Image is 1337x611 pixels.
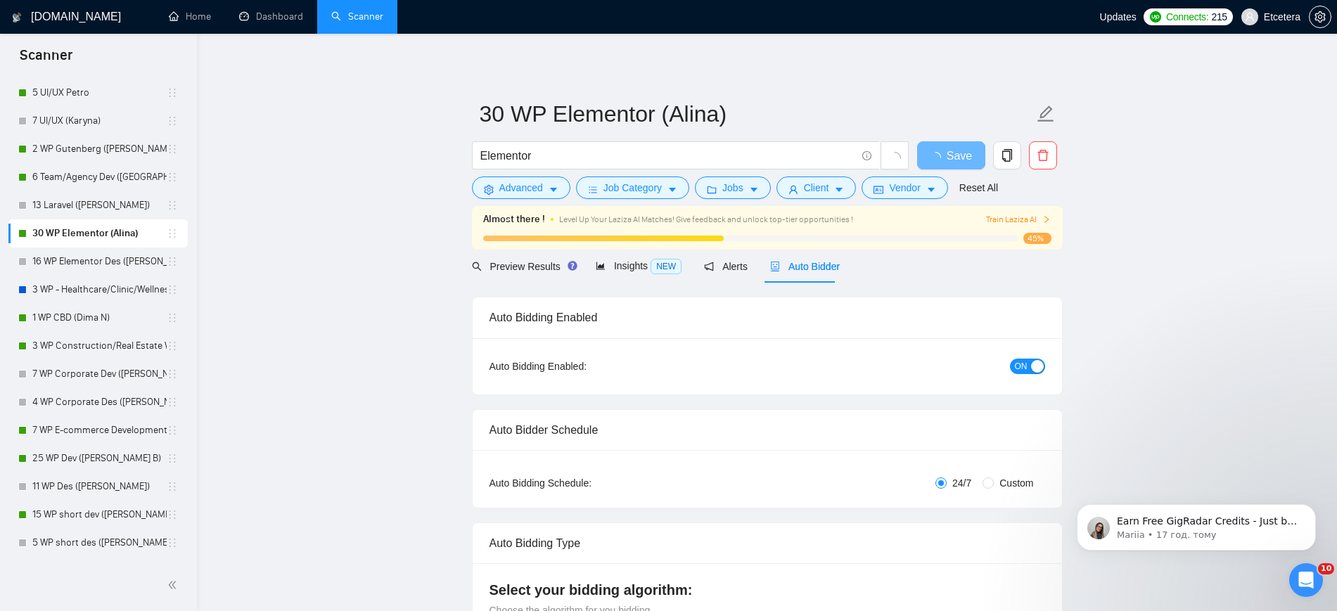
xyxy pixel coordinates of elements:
span: holder [167,256,178,267]
li: 30 WP Elementor (Alina) [8,219,188,247]
a: 7 WP E-commerce Development ([PERSON_NAME] B) [32,416,167,444]
div: Auto Bidding Enabled: [490,359,674,374]
input: Search Freelance Jobs... [480,147,856,165]
li: 25 WP Dev (Dmytro B) [8,444,188,472]
span: double-left [167,578,181,592]
a: Reset All [959,180,998,195]
span: Client [804,180,829,195]
span: right [1042,215,1051,224]
li: 2 WP Gutenberg (Dmytro Br) [8,135,188,163]
span: Preview Results [472,261,573,272]
span: idcard [874,184,883,195]
button: folderJobscaret-down [695,176,771,199]
span: holder [167,172,178,183]
a: 3 WP Construction/Real Estate Website Development ([PERSON_NAME] B) [32,332,167,360]
span: Jobs [722,180,743,195]
span: user [788,184,798,195]
span: holder [167,537,178,548]
a: 7 UI/UX (Karyna) [32,107,167,135]
li: 6 Team/Agency Dev (Eugene) [8,163,188,191]
span: Advanced [499,180,543,195]
h4: Select your bidding algorithm: [490,580,1045,600]
span: Custom [994,475,1039,491]
span: Level Up Your Laziza AI Matches! Give feedback and unlock top-tier opportunities ! [559,214,853,224]
span: holder [167,228,178,239]
li: 7 WP E-commerce Development (Dmytro B) [8,416,188,444]
span: copy [994,149,1021,162]
li: 3 WP Construction/Real Estate Website Development (Dmytro B) [8,332,188,360]
a: homeHome [169,11,211,22]
span: folder [707,184,717,195]
span: holder [167,453,178,464]
span: Updates [1100,11,1137,22]
span: caret-down [749,184,759,195]
img: logo [12,6,22,29]
div: Auto Bidding Enabled [490,297,1045,337]
div: Auto Bidding Schedule: [490,475,674,491]
img: upwork-logo.png [1150,11,1161,22]
span: holder [167,340,178,352]
a: 16 WP Elementor Des ([PERSON_NAME]) [32,247,167,276]
span: caret-down [549,184,558,195]
a: 4 WP Corporate Des ([PERSON_NAME]) [32,388,167,416]
span: notification [704,262,714,271]
a: 15 WP short dev ([PERSON_NAME] B) [32,501,167,529]
a: 30 WP Elementor (Alina) [32,219,167,247]
span: holder [167,115,178,127]
span: holder [167,397,178,408]
iframe: Intercom live chat [1289,563,1323,597]
button: setting [1309,6,1331,28]
a: 5 WP short des ([PERSON_NAME]) [32,529,167,557]
button: Train Laziza AI [986,213,1051,226]
iframe: Intercom notifications повідомлення [1056,475,1337,573]
span: area-chart [596,261,606,271]
a: searchScanner [331,11,383,22]
li: 6 WP SaaS B2B (Denys Sv) [8,557,188,585]
button: Save [917,141,985,169]
button: idcardVendorcaret-down [862,176,947,199]
a: 11 WP Des ([PERSON_NAME]) [32,472,167,501]
button: userClientcaret-down [776,176,857,199]
li: 16 WP Elementor Des (Alexey) [8,247,188,276]
li: 7 WP Corporate Dev (Dmytro B) [8,360,188,388]
span: holder [167,312,178,323]
span: caret-down [926,184,936,195]
a: 6 Team/Agency Dev ([GEOGRAPHIC_DATA]) [32,163,167,191]
li: 5 WP short des (Alexey) [8,529,188,557]
span: holder [167,200,178,211]
span: holder [167,425,178,436]
span: caret-down [667,184,677,195]
span: ON [1015,359,1028,374]
span: edit [1037,105,1055,123]
span: search [472,262,482,271]
span: holder [167,481,178,492]
span: bars [588,184,598,195]
a: 7 WP Corporate Dev ([PERSON_NAME] B) [32,360,167,388]
span: Vendor [889,180,920,195]
span: Almost there ! [483,212,545,227]
li: 15 WP short dev (Dmytro B) [8,501,188,529]
a: dashboardDashboard [239,11,303,22]
span: Job Category [603,180,662,195]
div: Auto Bidding Type [490,523,1045,563]
li: 1 WP CBD (Dima N) [8,304,188,332]
div: Tooltip anchor [566,259,579,272]
button: delete [1029,141,1057,169]
span: setting [484,184,494,195]
li: 7 UI/UX (Karyna) [8,107,188,135]
span: Connects: [1166,9,1208,25]
li: 13 Laravel (Alexey Ryabovol) [8,191,188,219]
a: 3 WP - Healthcare/Clinic/Wellness/Beauty (Dima N) [32,276,167,304]
li: 3 WP - Healthcare/Clinic/Wellness/Beauty (Dima N) [8,276,188,304]
span: Insights [596,260,682,271]
span: holder [167,143,178,155]
span: 24/7 [947,475,977,491]
span: holder [167,87,178,98]
span: info-circle [862,151,871,160]
span: loading [888,152,901,165]
button: copy [993,141,1021,169]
